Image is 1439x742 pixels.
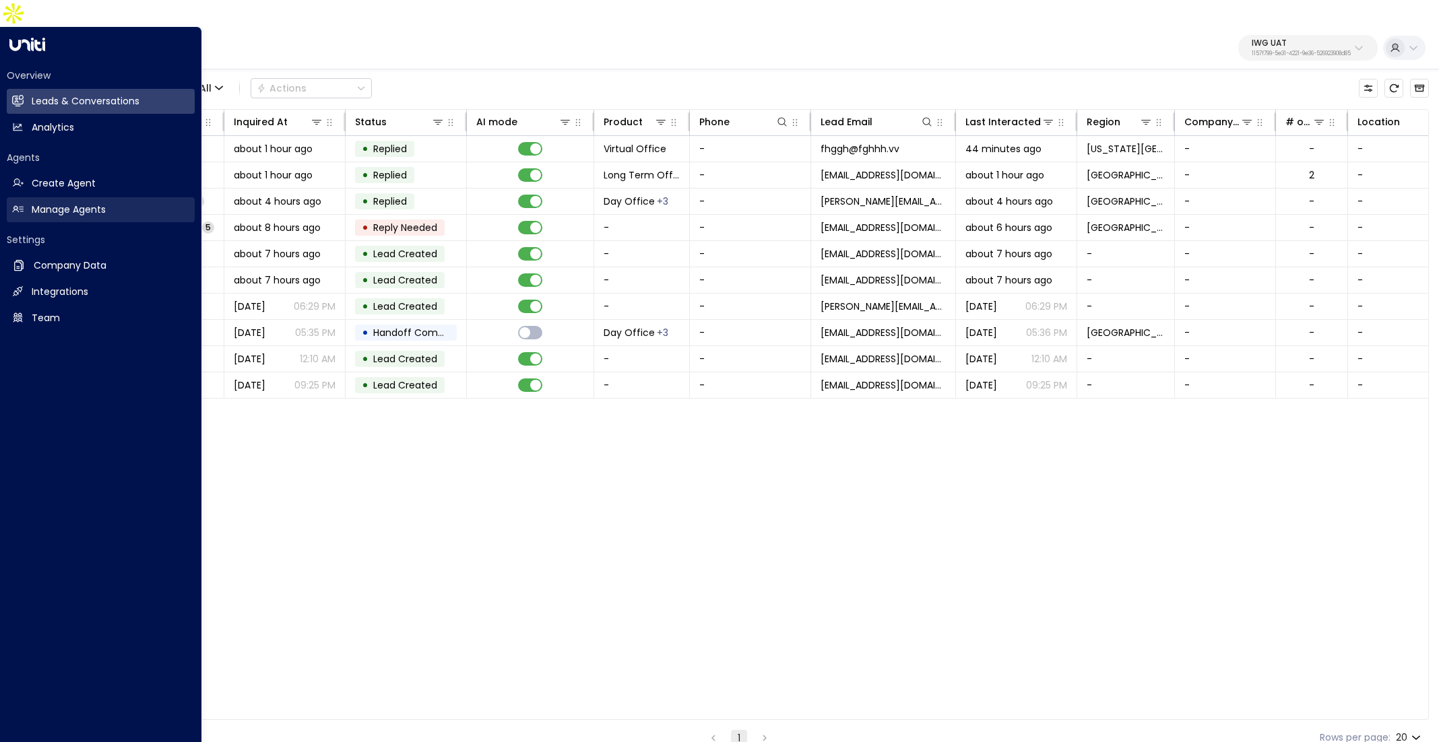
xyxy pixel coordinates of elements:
span: Replied [373,142,407,156]
td: - [594,267,690,293]
div: Actions [257,82,307,94]
h2: Create Agent [32,176,96,191]
td: - [690,162,811,188]
button: Actions [251,78,372,98]
div: Company Name [1184,114,1240,130]
p: 12:10 AM [300,352,335,366]
a: Leads & Conversations [7,89,195,114]
button: Archived Leads [1410,79,1429,98]
span: New York City [1087,142,1165,156]
td: - [1175,189,1276,214]
span: privacy-noreply@google.com [821,378,946,392]
div: - [1309,247,1314,261]
p: 09:25 PM [1026,378,1067,392]
span: about 1 hour ago [234,168,313,182]
p: 06:29 PM [1025,300,1067,313]
span: Day Office [604,326,655,339]
h2: Settings [7,233,195,246]
div: - [1309,273,1314,287]
td: - [1077,346,1175,372]
td: - [594,346,690,372]
a: Integrations [7,279,195,304]
span: solidshagohod@gmail.com [821,326,946,339]
div: • [362,164,369,187]
p: 12:10 AM [1031,352,1067,366]
td: - [1077,294,1175,319]
td: - [690,241,811,267]
div: Inquired At [234,114,288,130]
td: - [594,241,690,267]
span: Sep 19, 2025 [965,300,997,313]
div: Location [1357,114,1400,130]
td: - [1175,346,1276,372]
div: - [1309,195,1314,208]
td: - [1077,267,1175,293]
td: - [690,189,811,214]
div: Last Interacted [965,114,1041,130]
a: Create Agent [7,171,195,196]
p: 05:36 PM [1026,326,1067,339]
div: 2 [1309,168,1314,182]
a: Company Data [7,253,195,278]
div: • [362,374,369,397]
td: - [1077,241,1175,267]
span: 44 minutes ago [965,142,1042,156]
div: AI mode [476,114,572,130]
h2: Company Data [34,259,106,273]
span: about 8 hours ago [234,221,321,234]
td: - [690,136,811,162]
h2: Integrations [32,285,88,299]
td: - [594,372,690,398]
span: Day Office [604,195,655,208]
span: London [1087,195,1165,208]
div: Long Term Office,Short Term Office,Workstation [657,326,668,339]
h2: Agents [7,151,195,164]
span: about 4 hours ago [965,195,1053,208]
div: • [362,321,369,344]
td: - [690,215,811,240]
div: • [362,242,369,265]
div: Inquired At [234,114,323,130]
span: Sep 19, 2025 [965,326,997,339]
div: - [1309,378,1314,392]
span: Lead Created [373,300,437,313]
div: • [362,216,369,239]
h2: Team [32,311,60,325]
a: Analytics [7,115,195,140]
div: Company Name [1184,114,1254,130]
span: Replied [373,195,407,208]
span: Handoff Completed [373,326,468,339]
span: Lead Created [373,352,437,366]
div: - [1309,300,1314,313]
h2: Analytics [32,121,74,135]
p: 1157f799-5e31-4221-9e36-526923908d85 [1252,51,1351,57]
div: Long Term Office,Short Term Office,Workstation [657,195,668,208]
div: Region [1087,114,1120,130]
span: London [1087,221,1165,234]
span: Aug 08, 2025 [965,378,997,392]
span: about 7 hours ago [965,273,1052,287]
div: Region [1087,114,1153,130]
span: Virtual Office [604,142,666,156]
div: Status [355,114,387,130]
span: no-reply@accounts.google.com [821,352,946,366]
div: Phone [699,114,789,130]
td: - [1077,372,1175,398]
span: Sep 10, 2025 [234,352,265,366]
td: - [690,267,811,293]
p: IWG UAT [1252,39,1351,47]
button: IWG UAT1157f799-5e31-4221-9e36-526923908d85 [1238,35,1378,61]
div: • [362,295,369,318]
div: - [1309,326,1314,339]
div: • [362,269,369,292]
td: - [1175,294,1276,319]
span: Long Term Office [604,168,680,182]
td: - [690,294,811,319]
span: Aug 08, 2025 [234,378,265,392]
td: - [594,294,690,319]
div: Status [355,114,445,130]
div: • [362,190,369,213]
td: - [1175,215,1276,240]
span: 5 [202,222,214,233]
span: about 7 hours ago [234,273,321,287]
